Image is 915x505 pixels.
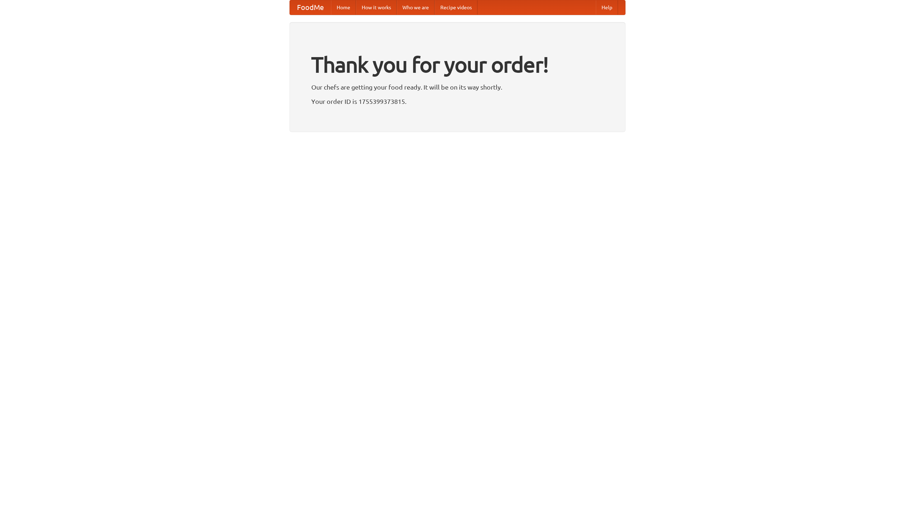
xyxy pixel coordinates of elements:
h1: Thank you for your order! [311,47,604,82]
p: Our chefs are getting your food ready. It will be on its way shortly. [311,82,604,92]
p: Your order ID is 1755399373815. [311,96,604,107]
a: Recipe videos [435,0,478,15]
a: Help [596,0,618,15]
a: FoodMe [290,0,331,15]
a: Who we are [397,0,435,15]
a: Home [331,0,356,15]
a: How it works [356,0,397,15]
